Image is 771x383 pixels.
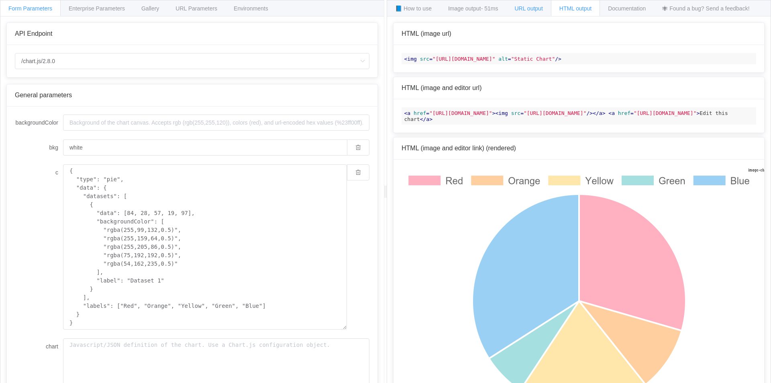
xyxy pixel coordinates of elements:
[8,5,52,12] span: Form Parameters
[69,5,125,12] span: Enterprise Parameters
[634,110,697,116] span: "[URL][DOMAIN_NAME]"
[426,116,429,122] span: a
[175,5,217,12] span: URL Parameters
[15,30,52,37] span: API Endpoint
[511,56,555,62] span: "Static Chart"
[612,110,615,116] span: a
[599,110,602,116] span: a
[498,56,508,62] span: alt
[402,30,451,37] span: HTML (image url)
[432,56,496,62] span: "[URL][DOMAIN_NAME]"
[407,110,410,116] span: a
[662,5,749,12] span: 🕷 Found a bug? Send a feedback!
[15,115,63,131] label: backgroundColor
[404,110,496,116] span: < = >
[514,5,543,12] span: URL output
[402,145,516,152] span: HTML (image and editor link) (rendered)
[395,5,432,12] span: 📘 How to use
[429,110,492,116] span: "[URL][DOMAIN_NAME]"
[407,56,416,62] span: img
[404,56,561,62] span: < = = />
[402,84,481,91] span: HTML (image and editor url)
[15,92,72,98] span: General parameters
[15,164,63,180] label: c
[420,116,432,122] span: </ >
[524,110,587,116] span: "[URL][DOMAIN_NAME]"
[559,5,592,12] span: HTML output
[402,107,756,125] code: Edit this chart
[608,110,700,116] span: < = >
[481,5,498,12] span: - 51ms
[141,5,159,12] span: Gallery
[15,53,369,69] input: Select
[618,110,630,116] span: href
[498,110,508,116] span: img
[420,56,429,62] span: src
[15,338,63,354] label: chart
[496,110,593,116] span: < = />
[234,5,268,12] span: Environments
[511,110,520,116] span: src
[448,5,498,12] span: Image output
[63,139,347,156] input: Background of the chart canvas. Accepts rgb (rgb(255,255,120)), colors (red), and url-encoded hex...
[608,5,646,12] span: Documentation
[593,110,605,116] span: </ >
[63,115,369,131] input: Background of the chart canvas. Accepts rgb (rgb(255,255,120)), colors (red), and url-encoded hex...
[414,110,426,116] span: href
[15,139,63,156] label: bkg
